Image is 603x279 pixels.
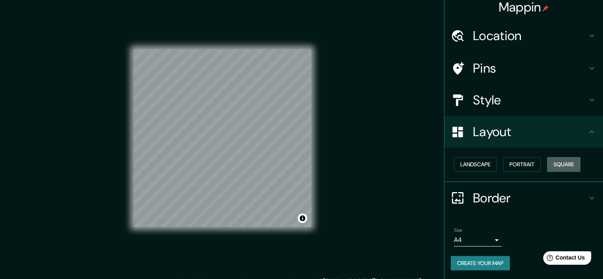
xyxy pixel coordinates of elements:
div: Pins [444,52,603,84]
h4: Pins [473,60,587,76]
button: Create your map [451,256,510,271]
div: A4 [454,234,502,246]
h4: Layout [473,124,587,140]
h4: Location [473,28,587,44]
img: pin-icon.png [542,5,549,12]
div: Location [444,20,603,52]
h4: Style [473,92,587,108]
h4: Border [473,190,587,206]
div: Layout [444,116,603,148]
iframe: Help widget launcher [532,248,594,270]
div: Border [444,182,603,214]
label: Size [454,227,462,233]
div: Style [444,84,603,116]
canvas: Map [134,49,311,227]
button: Landscape [454,157,497,172]
button: Toggle attribution [298,214,307,223]
button: Square [547,157,580,172]
button: Portrait [503,157,541,172]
